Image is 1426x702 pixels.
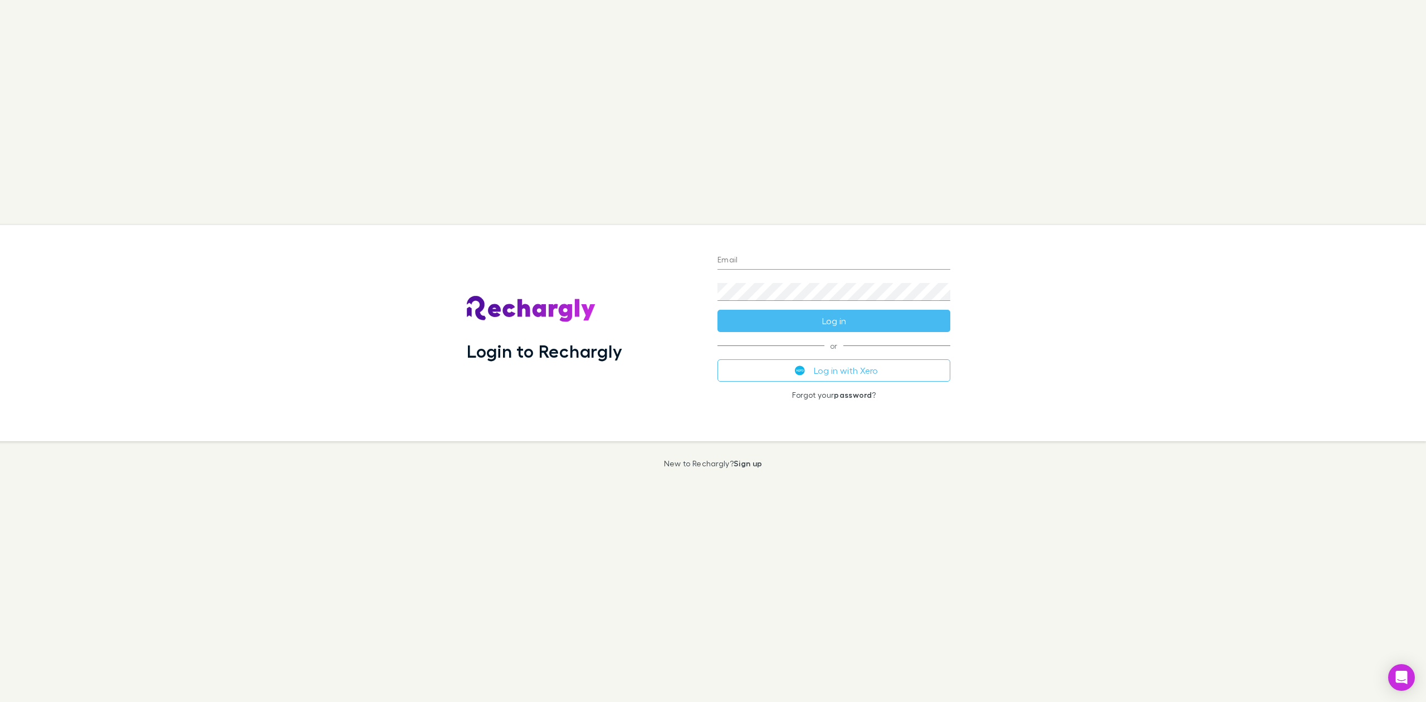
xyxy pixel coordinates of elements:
a: Sign up [734,459,762,468]
h1: Login to Rechargly [467,340,622,362]
p: Forgot your ? [717,391,950,399]
img: Rechargly's Logo [467,296,596,323]
span: or [717,345,950,346]
button: Log in [717,310,950,332]
img: Xero's logo [795,365,805,376]
p: New to Rechargly? [664,459,763,468]
button: Log in with Xero [717,359,950,382]
div: Open Intercom Messenger [1388,664,1415,691]
a: password [834,390,872,399]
